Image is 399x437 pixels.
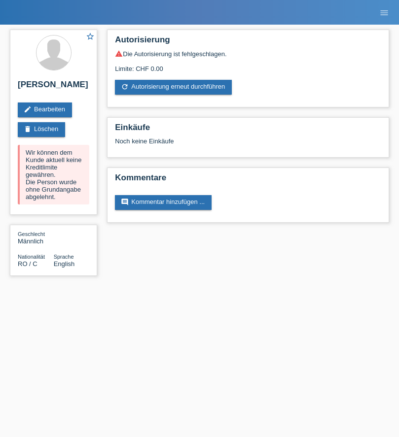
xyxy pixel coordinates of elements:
[115,123,381,137] h2: Einkäufe
[379,8,389,18] i: menu
[18,102,72,117] a: editBearbeiten
[24,125,32,133] i: delete
[115,50,381,58] div: Die Autorisierung ist fehlgeschlagen.
[115,80,232,95] a: refreshAutorisierung erneut durchführen
[54,254,74,260] span: Sprache
[121,198,129,206] i: comment
[115,137,381,152] div: Noch keine Einkäufe
[18,254,45,260] span: Nationalität
[18,122,65,137] a: deleteLöschen
[86,32,95,42] a: star_border
[115,50,123,58] i: warning
[115,35,381,50] h2: Autorisierung
[115,195,212,210] a: commentKommentar hinzufügen ...
[54,260,75,268] span: English
[86,32,95,41] i: star_border
[115,58,381,72] div: Limite: CHF 0.00
[18,145,89,204] div: Wir können dem Kunde aktuell keine Kreditlimite gewähren. Die Person wurde ohne Grundangabe abgel...
[18,230,54,245] div: Männlich
[121,83,129,91] i: refresh
[374,9,394,15] a: menu
[115,173,381,188] h2: Kommentare
[18,231,45,237] span: Geschlecht
[18,260,37,268] span: Rumänien / C / 18.11.2021
[24,105,32,113] i: edit
[18,80,89,95] h2: [PERSON_NAME]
